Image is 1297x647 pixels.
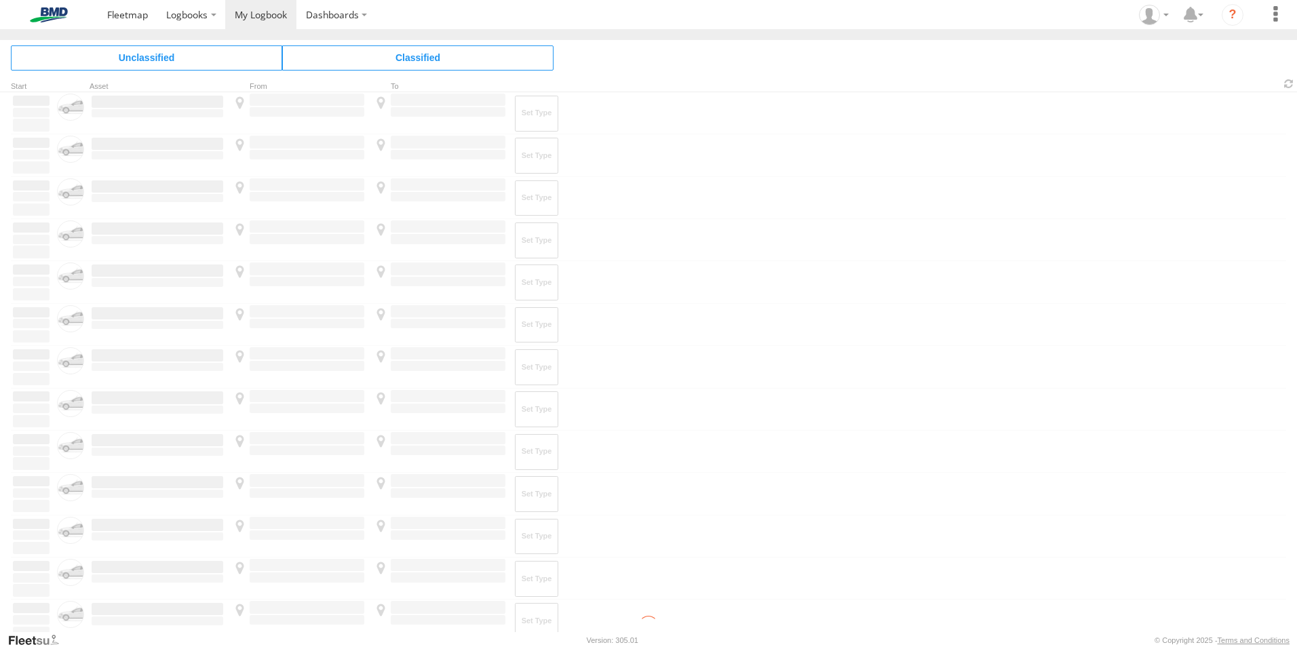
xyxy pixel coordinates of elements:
[231,83,366,90] div: From
[1218,636,1290,644] a: Terms and Conditions
[587,636,638,644] div: Version: 305.01
[7,633,70,647] a: Visit our Website
[11,45,282,70] span: Click to view Unclassified Trips
[11,83,52,90] div: Click to Sort
[372,83,507,90] div: To
[1281,77,1297,90] span: Refresh
[90,83,225,90] div: Asset
[1134,5,1174,25] div: Charlene Pollock
[1155,636,1290,644] div: © Copyright 2025 -
[1222,4,1243,26] i: ?
[14,7,84,22] img: bmd-logo.svg
[282,45,554,70] span: Click to view Classified Trips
